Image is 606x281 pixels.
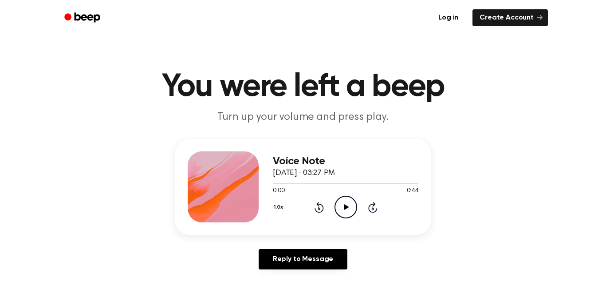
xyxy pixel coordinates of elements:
[429,8,467,28] a: Log in
[407,186,418,196] span: 0:44
[76,71,530,103] h1: You were left a beep
[273,155,418,167] h3: Voice Note
[58,9,108,27] a: Beep
[133,110,473,125] p: Turn up your volume and press play.
[259,249,347,269] a: Reply to Message
[273,200,286,215] button: 1.0x
[472,9,548,26] a: Create Account
[273,186,284,196] span: 0:00
[273,169,335,177] span: [DATE] · 03:27 PM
